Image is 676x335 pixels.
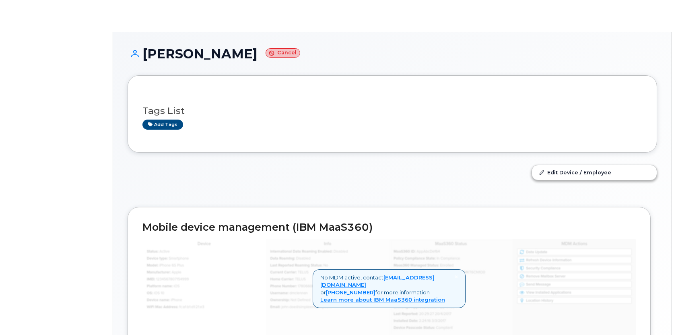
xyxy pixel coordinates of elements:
[142,120,183,130] a: Add tags
[532,165,657,180] a: Edit Device / Employee
[313,269,466,308] div: No MDM active, contact or for more information
[266,48,300,58] small: Cancel
[142,222,636,233] h2: Mobile device management (IBM MaaS360)
[455,273,458,280] span: ×
[320,296,445,303] a: Learn more about IBM MaaS360 integration
[142,106,642,116] h3: Tags List
[455,274,458,280] a: Close
[326,289,375,296] a: [PHONE_NUMBER]
[128,47,657,61] h1: [PERSON_NAME]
